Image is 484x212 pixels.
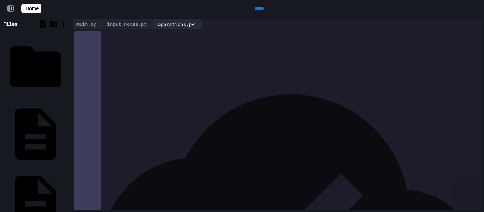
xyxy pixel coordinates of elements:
div: operations.py [154,21,198,28]
div: main.py [73,20,100,28]
a: Home [21,4,41,13]
div: input_notes.py [103,20,150,28]
div: main.py [73,19,103,29]
span: Home [26,5,39,12]
div: input_notes.py [103,19,154,29]
div: operations.py [154,19,202,29]
div: Files [3,20,17,28]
